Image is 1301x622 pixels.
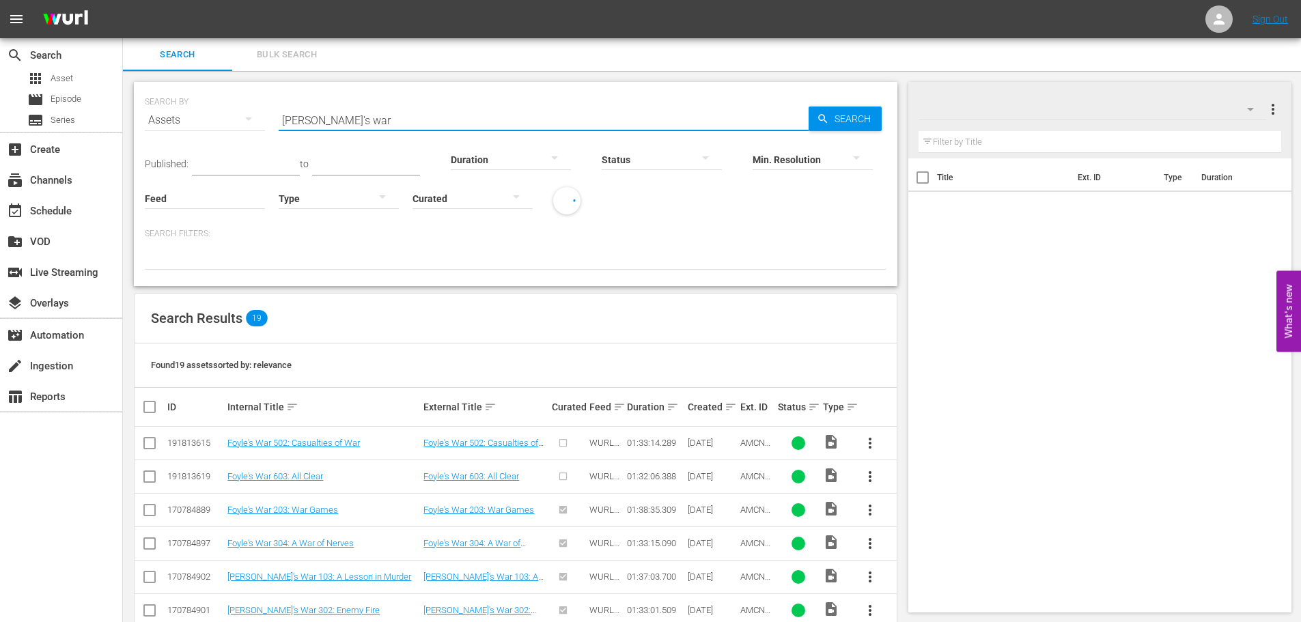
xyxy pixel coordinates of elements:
div: [DATE] [688,538,736,548]
div: 01:32:06.388 [627,471,683,481]
span: Episode [51,92,81,106]
span: to [300,158,309,169]
span: WURL Feed [589,505,619,525]
a: Foyle's War 304: A War of Nerves [227,538,354,548]
span: WURL Feed [589,438,619,458]
span: Bulk Search [240,47,333,63]
span: Published: [145,158,188,169]
span: Episode [27,91,44,108]
span: sort [808,401,820,413]
span: more_vert [862,569,878,585]
span: Ingestion [7,358,23,374]
span: more_vert [862,602,878,619]
button: more_vert [1265,93,1281,126]
span: Found 19 assets sorted by: relevance [151,360,292,370]
span: Video [823,434,839,450]
a: Foyle's War 502: Casualties of War [227,438,360,448]
div: 170784902 [167,571,223,582]
span: AMCNVR0000066883 [740,538,770,569]
p: Search Filters: [145,228,886,240]
div: [DATE] [688,438,736,448]
span: Search [829,107,882,131]
span: Overlays [7,295,23,311]
span: more_vert [862,535,878,552]
span: Reports [7,388,23,405]
span: Live Streaming [7,264,23,281]
div: 01:37:03.700 [627,571,683,582]
span: Series [27,112,44,128]
div: [DATE] [688,505,736,515]
span: AMCNVR0000070478 [740,471,770,502]
button: Search [809,107,882,131]
th: Ext. ID [1069,158,1156,197]
span: WURL Feed [589,471,619,492]
th: Duration [1193,158,1275,197]
span: Automation [7,327,23,343]
span: Series [51,113,75,127]
span: AMCNVR0000070475 [740,438,770,468]
span: Search [131,47,224,63]
span: sort [484,401,496,413]
div: 01:33:14.289 [627,438,683,448]
div: 170784889 [167,505,223,515]
span: sort [667,401,679,413]
span: more_vert [862,468,878,485]
div: 01:33:01.509 [627,605,683,615]
div: [DATE] [688,471,736,481]
div: Created [688,399,736,415]
div: Duration [627,399,683,415]
a: [PERSON_NAME]'s War 103: A Lesson in Murder [227,571,411,582]
button: more_vert [854,427,886,460]
button: more_vert [854,561,886,593]
button: Open Feedback Widget [1276,270,1301,352]
div: Feed [589,399,623,415]
span: more_vert [1265,101,1281,117]
a: Foyle's War 203: War Games [423,505,534,515]
div: Curated [552,401,585,412]
a: [PERSON_NAME]'s War 302: Enemy Fire [227,605,380,615]
span: Video [823,467,839,483]
div: 191813619 [167,471,223,481]
div: Internal Title [227,399,419,415]
a: Foyle's War 304: A War of Nerves [423,538,526,559]
span: sort [725,401,737,413]
span: menu [8,11,25,27]
div: [DATE] [688,605,736,615]
span: Schedule [7,203,23,219]
div: [DATE] [688,571,736,582]
a: [PERSON_NAME]'s War 103: A Lesson in Murder [423,571,544,592]
span: sort [613,401,626,413]
a: Foyle's War 603: All Clear [227,471,323,481]
span: Channels [7,172,23,188]
span: Video [823,567,839,584]
div: Ext. ID [740,401,774,412]
span: Search [7,47,23,63]
div: Assets [145,101,265,139]
a: Foyle's War 603: All Clear [423,471,519,481]
button: more_vert [854,527,886,560]
span: Video [823,500,839,517]
th: Title [937,158,1069,197]
span: more_vert [862,435,878,451]
div: Status [778,399,819,415]
span: Video [823,601,839,617]
a: Foyle's War 203: War Games [227,505,338,515]
span: Asset [51,72,73,85]
img: ans4CAIJ8jUAAAAAAAAAAAAAAAAAAAAAAAAgQb4GAAAAAAAAAAAAAAAAAAAAAAAAJMjXAAAAAAAAAAAAAAAAAAAAAAAAgAT5G... [33,3,98,36]
div: 191813615 [167,438,223,448]
div: 01:33:15.090 [627,538,683,548]
span: Search Results [151,310,242,326]
div: External Title [423,399,548,415]
button: more_vert [854,494,886,526]
span: Create [7,141,23,158]
span: WURL Feed [589,538,619,559]
a: Foyle's War 502: Casualties of War [423,438,544,458]
span: WURL Feed [589,571,619,592]
button: more_vert [854,460,886,493]
span: more_vert [862,502,878,518]
div: ID [167,401,223,412]
span: 19 [246,310,268,326]
div: Type [823,399,849,415]
a: Sign Out [1253,14,1288,25]
span: sort [846,401,858,413]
